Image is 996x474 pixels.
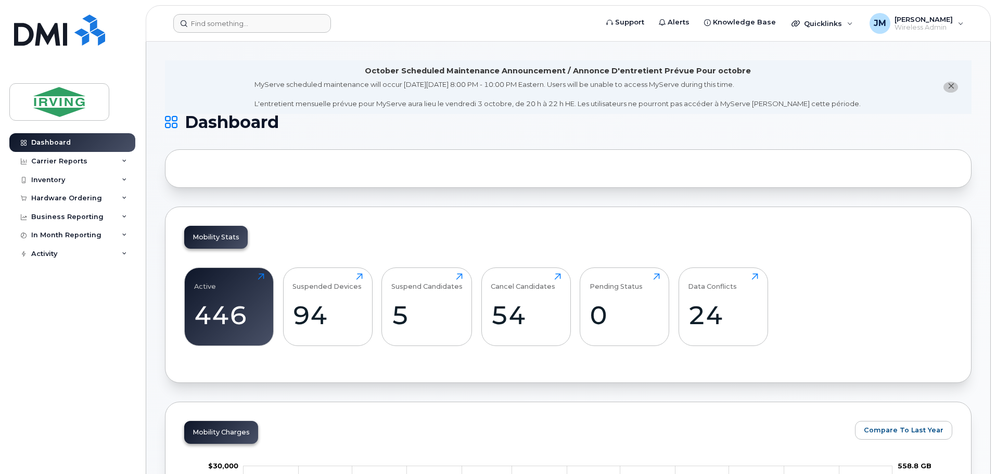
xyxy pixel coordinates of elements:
[898,462,931,470] tspan: 558.8 GB
[491,300,561,330] div: 54
[365,66,751,76] div: October Scheduled Maintenance Announcement / Annonce D'entretient Prévue Pour octobre
[391,273,463,290] div: Suspend Candidates
[292,300,363,330] div: 94
[185,114,279,130] span: Dashboard
[292,273,363,340] a: Suspended Devices94
[855,421,952,440] button: Compare To Last Year
[688,300,758,330] div: 24
[194,273,264,340] a: Active446
[864,425,943,435] span: Compare To Last Year
[590,273,643,290] div: Pending Status
[590,300,660,330] div: 0
[194,273,216,290] div: Active
[688,273,758,340] a: Data Conflicts24
[943,82,958,93] button: close notification
[491,273,555,290] div: Cancel Candidates
[391,273,463,340] a: Suspend Candidates5
[688,273,737,290] div: Data Conflicts
[208,462,238,470] g: $0
[491,273,561,340] a: Cancel Candidates54
[194,300,264,330] div: 446
[590,273,660,340] a: Pending Status0
[208,462,238,470] tspan: $30,000
[254,80,861,109] div: MyServe scheduled maintenance will occur [DATE][DATE] 8:00 PM - 10:00 PM Eastern. Users will be u...
[391,300,463,330] div: 5
[292,273,362,290] div: Suspended Devices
